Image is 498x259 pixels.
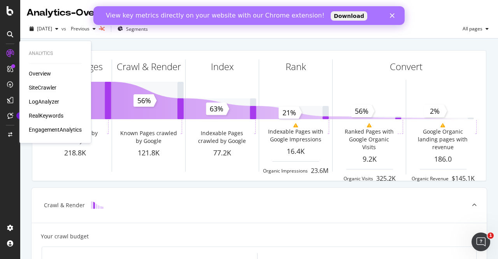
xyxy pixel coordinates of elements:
span: 2025 Aug. 8th [37,25,52,32]
a: SiteCrawler [29,84,56,92]
div: Organic Impressions [263,167,308,174]
div: Crawl & Render [44,201,85,209]
span: Previous [68,25,89,32]
div: Analytics [29,50,82,57]
img: block-icon [91,201,103,209]
div: 16.4K [259,146,332,157]
button: Previous [68,23,99,35]
div: 23.6M [311,166,328,175]
span: Segments [126,26,148,32]
div: Index [211,60,234,73]
iframe: Intercom live chat banner [93,6,405,25]
a: Overview [29,70,51,78]
a: RealKeywords [29,112,63,120]
div: Indexable Pages crawled by Google [191,129,253,145]
div: Analytics - Overview [26,6,122,19]
a: LogAnalyzer [29,98,59,106]
div: Indexable Pages with Google Impressions [265,128,326,143]
div: 218.8K [39,148,112,158]
button: All pages [459,23,492,35]
div: Your crawl budget [41,233,89,240]
div: Close [296,7,304,12]
span: 1 [487,233,494,239]
div: Rank [286,60,306,73]
iframe: Intercom live chat [472,233,490,251]
div: Known Pages crawled by Google [118,129,179,145]
div: Crawl & Render [117,60,181,73]
button: Segments [114,23,151,35]
div: 121.8K [112,148,185,158]
span: vs [61,25,68,32]
div: Tooltip anchor [16,112,23,119]
div: 77.2K [186,148,259,158]
span: All pages [459,25,482,32]
button: [DATE] [26,23,61,35]
a: EngagementAnalytics [29,126,82,134]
